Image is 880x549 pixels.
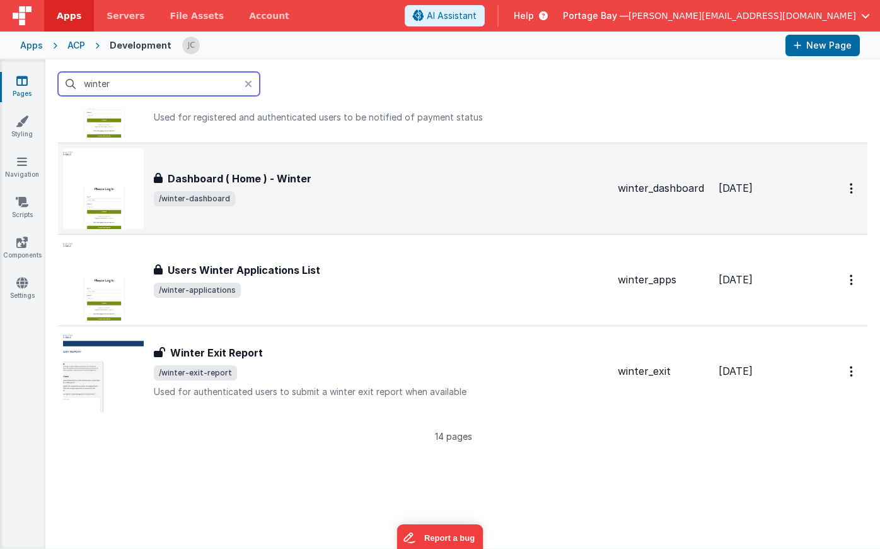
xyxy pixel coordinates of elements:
span: [DATE] [719,365,753,377]
div: winter_apps [618,273,709,287]
h3: Dashboard ( Home ) - Winter [168,171,311,186]
button: New Page [785,35,860,56]
div: winter_dashboard [618,181,709,196]
span: [DATE] [719,273,753,286]
h3: Winter Exit Report [170,345,263,360]
span: [DATE] [719,182,753,194]
span: Apps [57,9,81,22]
span: Help [514,9,534,22]
span: /winter-applications [154,283,241,298]
div: Apps [20,39,43,52]
span: AI Assistant [427,9,477,22]
p: Used for authenticated users to submit a winter exit report when available [154,386,608,398]
p: 14 pages [58,430,848,443]
span: File Assets [170,9,224,22]
button: Options [842,358,862,384]
h3: Users Winter Applications List [168,263,320,278]
div: ACP [67,39,85,52]
button: AI Assistant [405,5,485,27]
button: Portage Bay — [PERSON_NAME][EMAIL_ADDRESS][DOMAIN_NAME] [563,9,870,22]
div: Development [110,39,171,52]
button: Options [842,267,862,293]
div: winter_exit [618,364,709,379]
button: Options [842,175,862,201]
span: /winter-dashboard [154,191,235,206]
p: Used for registered and authenticated users to be notified of payment status [154,111,608,124]
span: /winter-exit-report [154,365,237,381]
input: Search pages, id's ... [58,72,260,96]
span: Portage Bay — [563,9,628,22]
img: 5d1ca2343d4fbe88511ed98663e9c5d3 [182,37,200,54]
span: [PERSON_NAME][EMAIL_ADDRESS][DOMAIN_NAME] [628,9,856,22]
span: Servers [107,9,144,22]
